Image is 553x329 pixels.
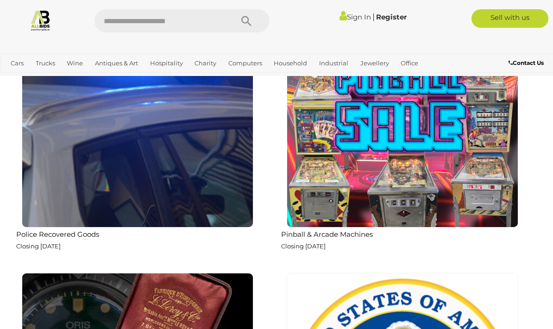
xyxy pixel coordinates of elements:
h2: Police Recovered Goods [16,228,263,239]
a: Household [270,56,311,71]
a: Sell with us [471,9,548,28]
p: Closing [DATE] [16,241,263,252]
a: Hospitality [146,56,187,71]
a: Wine [63,56,87,71]
a: Sign In [339,13,371,21]
a: Antiques & Art [91,56,142,71]
a: Trucks [32,56,59,71]
a: [GEOGRAPHIC_DATA] [38,71,111,86]
a: Cars [7,56,27,71]
a: Contact Us [509,58,546,68]
a: Sports [7,71,33,86]
a: Computers [225,56,266,71]
a: Industrial [315,56,352,71]
a: Jewellery [357,56,393,71]
a: Office [397,56,422,71]
a: Charity [191,56,220,71]
img: Allbids.com.au [30,9,51,31]
span: | [372,12,375,22]
button: Search [223,9,270,32]
h2: Pinball & Arcade Machines [281,228,528,239]
a: Register [376,13,407,21]
b: Contact Us [509,59,544,66]
p: Closing [DATE] [281,241,528,252]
